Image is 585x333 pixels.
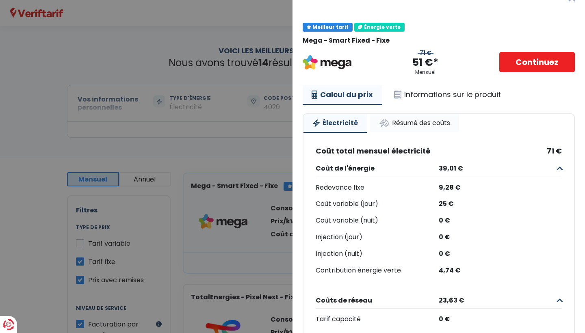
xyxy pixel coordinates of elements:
[439,248,562,260] div: 0 €
[439,215,562,227] div: 0 €
[370,114,459,132] a: Résumé des coûts
[316,292,562,309] button: Coûts de réseau 23,63 €
[439,314,562,325] div: 0 €
[316,296,435,304] span: Coûts de réseau
[354,23,405,32] div: Énergie verte
[439,231,562,243] div: 0 €
[316,231,439,243] div: Injection (jour)
[435,296,555,304] span: 23,63 €
[439,182,562,194] div: 9,28 €
[316,164,435,172] span: Coût de l'énergie
[415,69,435,75] div: Mensuel
[435,164,555,172] span: 39,01 €
[316,215,439,227] div: Coût variable (nuit)
[316,265,439,277] div: Contribution énergie verte
[303,85,382,105] a: Calcul du prix
[316,161,562,177] button: Coût de l'énergie 39,01 €
[418,50,433,56] div: 71 €
[412,56,438,69] div: 51 €*
[303,55,351,70] img: Mega
[316,147,431,156] span: Coût total mensuel électricité
[547,147,562,156] span: 71 €
[303,23,353,32] div: Meilleur tarif
[316,198,439,210] div: Coût variable (jour)
[439,265,562,277] div: 4,74 €
[316,248,439,260] div: Injection (nuit)
[303,114,367,133] a: Électricité
[439,198,562,210] div: 25 €
[303,37,575,44] div: Mega - Smart Fixed - Fixe
[316,314,439,325] div: Tarif capacité
[499,52,575,72] a: Continuez
[385,85,510,104] a: Informations sur le produit
[316,182,439,194] div: Redevance fixe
